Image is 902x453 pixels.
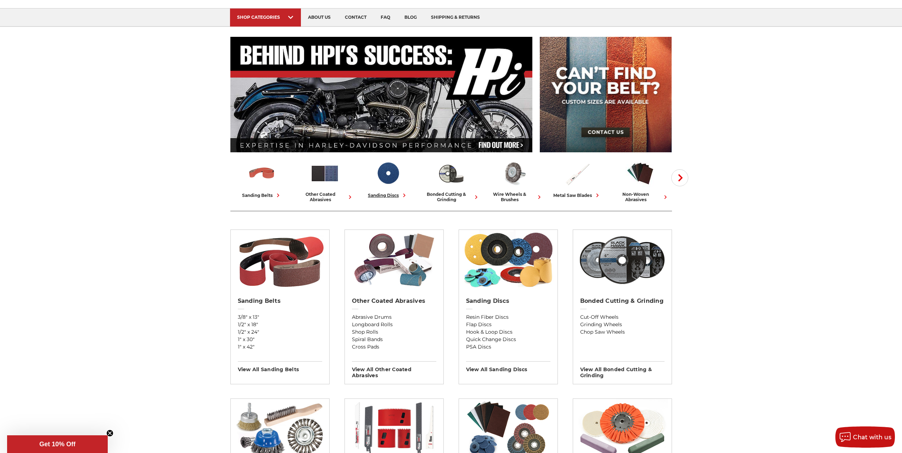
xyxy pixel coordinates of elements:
a: Spiral Bands [352,336,436,343]
a: wire wheels & brushes [486,159,543,202]
div: SHOP CATEGORIES [237,15,294,20]
div: sanding belts [242,192,282,199]
h2: Sanding Belts [238,298,322,305]
div: non-woven abrasives [612,192,669,202]
a: 1" x 42" [238,343,322,351]
a: shipping & returns [424,9,487,27]
a: non-woven abrasives [612,159,669,202]
a: sanding discs [359,159,417,199]
h2: Bonded Cutting & Grinding [580,298,665,305]
div: wire wheels & brushes [486,192,543,202]
img: Non-woven Abrasives [626,159,655,188]
a: Chop Saw Wheels [580,328,665,336]
h2: Sanding Discs [466,298,550,305]
div: other coated abrasives [296,192,354,202]
a: blog [397,9,424,27]
a: Quick Change Discs [466,336,550,343]
div: bonded cutting & grinding [422,192,480,202]
a: about us [301,9,338,27]
a: Longboard Rolls [352,321,436,328]
a: metal saw blades [549,159,606,199]
a: Resin Fiber Discs [466,313,550,321]
h3: View All other coated abrasives [352,361,436,379]
img: Sanding Belts [234,230,326,290]
a: Flap Discs [466,321,550,328]
div: Get 10% OffClose teaser [7,435,108,453]
a: faq [374,9,397,27]
button: Close teaser [106,430,113,437]
a: 1/2" x 18" [238,321,322,328]
img: Wire Wheels & Brushes [499,159,529,188]
button: Chat with us [835,426,895,448]
a: Hook & Loop Discs [466,328,550,336]
img: Banner for an interview featuring Horsepower Inc who makes Harley performance upgrades featured o... [230,37,533,152]
img: Bonded Cutting & Grinding [576,230,668,290]
img: Other Coated Abrasives [310,159,340,188]
h2: Other Coated Abrasives [352,298,436,305]
h3: View All bonded cutting & grinding [580,361,665,379]
h3: View All sanding belts [238,361,322,373]
img: Metal Saw Blades [562,159,592,188]
img: promo banner for custom belts. [540,37,672,152]
span: Get 10% Off [39,441,75,448]
a: 1" x 30" [238,336,322,343]
div: metal saw blades [553,192,601,199]
img: Sanding Discs [462,230,554,290]
a: contact [338,9,374,27]
span: Chat with us [853,434,891,441]
a: 3/8" x 13" [238,313,322,321]
button: Next [671,169,688,186]
a: 1/2" x 24" [238,328,322,336]
h3: View All sanding discs [466,361,550,373]
img: Other Coated Abrasives [348,230,440,290]
a: other coated abrasives [296,159,354,202]
a: Grinding Wheels [580,321,665,328]
img: Sanding Discs [373,159,403,188]
div: sanding discs [368,192,408,199]
a: Shop Rolls [352,328,436,336]
a: sanding belts [233,159,291,199]
a: Cross Pads [352,343,436,351]
a: Abrasive Drums [352,313,436,321]
img: Sanding Belts [247,159,276,188]
a: Cut-Off Wheels [580,313,665,321]
a: bonded cutting & grinding [422,159,480,202]
img: Bonded Cutting & Grinding [436,159,466,188]
a: PSA Discs [466,343,550,351]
